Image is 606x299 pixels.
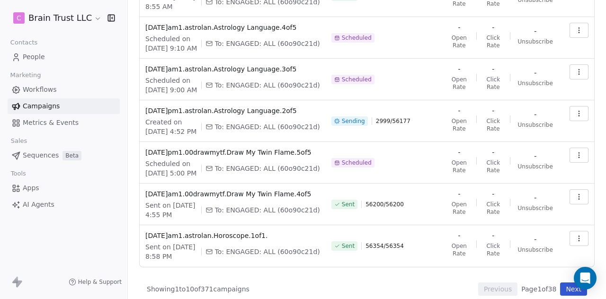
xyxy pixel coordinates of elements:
span: - [458,189,460,199]
span: To: ENGAGED: ALL (60o90c21d) [215,205,320,215]
span: Created on [DATE] 4:52 PM [145,117,197,136]
span: - [458,23,460,32]
span: 56200 / 56200 [365,201,404,208]
span: [DATE]am1.astrolan.Astrology Language.4of5 [145,23,320,32]
span: - [458,231,460,240]
span: Click Rate [484,76,502,91]
span: Open Rate [450,117,469,132]
span: Scheduled [342,159,372,167]
span: Showing 1 to 10 of 371 campaigns [147,284,250,294]
a: Help & Support [69,278,122,286]
span: Contacts [6,35,42,50]
span: To: ENGAGED: ALL (60o90c21d) [215,247,320,256]
span: Sent on [DATE] 4:55 PM [145,201,197,220]
span: - [492,64,494,74]
span: Sending [342,117,365,125]
span: - [534,193,536,202]
span: Unsubscribe [518,38,553,45]
button: Next [560,282,587,296]
span: Click Rate [484,117,502,132]
span: To: ENGAGED: ALL (60o90c21d) [215,164,320,173]
span: To: ENGAGED: ALL (60o90c21d) [215,122,320,132]
span: Scheduled [342,34,372,42]
span: Campaigns [23,101,60,111]
span: To: ENGAGED: ALL (60o90c21d) [215,80,320,90]
span: Unsubscribe [518,79,553,87]
span: Sent [342,201,355,208]
span: Apps [23,183,39,193]
span: Scheduled on [DATE] 5:00 PM [145,159,197,178]
span: Scheduled on [DATE] 9:00 AM [145,76,197,95]
button: Previous [478,282,517,296]
span: [DATE]am1.astrolan.Horoscope.1of1. [145,231,320,240]
span: Click Rate [484,34,502,49]
span: - [492,231,494,240]
span: Sequences [23,150,59,160]
span: Scheduled on [DATE] 9:10 AM [145,34,197,53]
span: [DATE]am1.00drawmytf.Draw My Twin Flame.4of5 [145,189,320,199]
span: Page 1 of 38 [521,284,556,294]
span: - [534,151,536,161]
a: Campaigns [8,98,120,114]
span: Metrics & Events [23,118,79,128]
button: CBrain Trust LLC [11,10,101,26]
span: Marketing [6,68,45,82]
span: Sent on [DATE] 8:58 PM [145,242,197,261]
span: - [492,189,494,199]
span: Click Rate [484,201,502,216]
span: [DATE]am1.astrolan.Astrology Language.3of5 [145,64,320,74]
span: Open Rate [450,159,469,174]
span: - [492,148,494,157]
span: Click Rate [484,242,502,257]
span: Unsubscribe [518,204,553,212]
span: AI Agents [23,200,54,210]
span: [DATE]pm1.astrolan.Astrology Language.2of5 [145,106,320,115]
span: Open Rate [450,242,469,257]
span: Sent [342,242,355,250]
span: Click Rate [484,159,502,174]
a: Metrics & Events [8,115,120,131]
span: Beta [62,151,81,160]
span: 2999 / 56177 [376,117,410,125]
span: C [17,13,21,23]
span: 56354 / 56354 [365,242,404,250]
a: People [8,49,120,65]
span: - [534,26,536,36]
span: - [534,68,536,78]
span: Open Rate [450,34,469,49]
span: Brain Trust LLC [28,12,92,24]
span: Unsubscribe [518,246,553,254]
span: Tools [7,167,30,181]
span: - [492,106,494,115]
span: - [458,148,460,157]
span: Unsubscribe [518,163,553,170]
span: - [534,235,536,244]
span: - [534,110,536,119]
span: Sales [7,134,31,148]
span: Help & Support [78,278,122,286]
span: - [458,106,460,115]
a: AI Agents [8,197,120,212]
a: Workflows [8,82,120,97]
div: Open Intercom Messenger [574,267,597,290]
span: Open Rate [450,201,469,216]
a: Apps [8,180,120,196]
span: People [23,52,45,62]
span: - [492,23,494,32]
span: Workflows [23,85,57,95]
span: [DATE]pm1.00drawmytf.Draw My Twin Flame.5of5 [145,148,320,157]
span: Scheduled [342,76,372,83]
span: Open Rate [450,76,469,91]
span: To: ENGAGED: ALL (60o90c21d) [215,39,320,48]
span: - [458,64,460,74]
span: Unsubscribe [518,121,553,129]
a: SequencesBeta [8,148,120,163]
